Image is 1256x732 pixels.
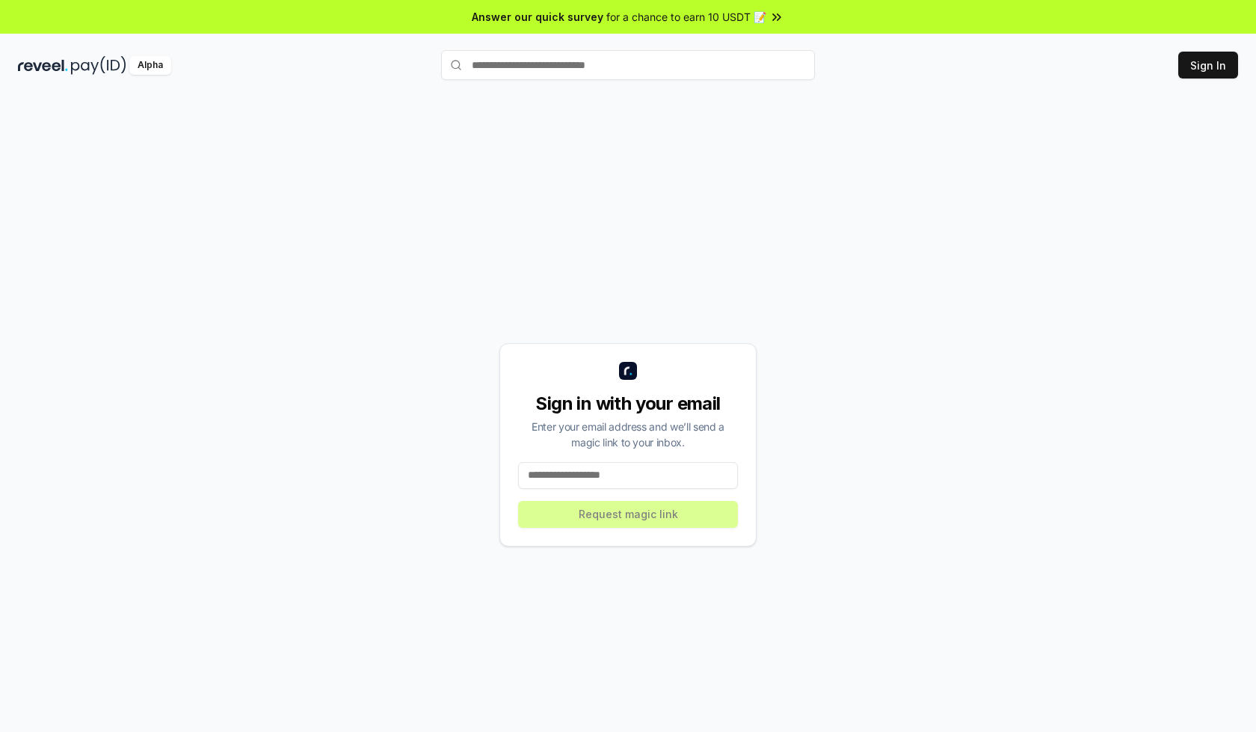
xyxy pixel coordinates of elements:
[18,56,68,75] img: reveel_dark
[472,9,603,25] span: Answer our quick survey
[518,392,738,416] div: Sign in with your email
[619,362,637,380] img: logo_small
[71,56,126,75] img: pay_id
[1178,52,1238,79] button: Sign In
[129,56,171,75] div: Alpha
[518,419,738,450] div: Enter your email address and we’ll send a magic link to your inbox.
[606,9,766,25] span: for a chance to earn 10 USDT 📝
